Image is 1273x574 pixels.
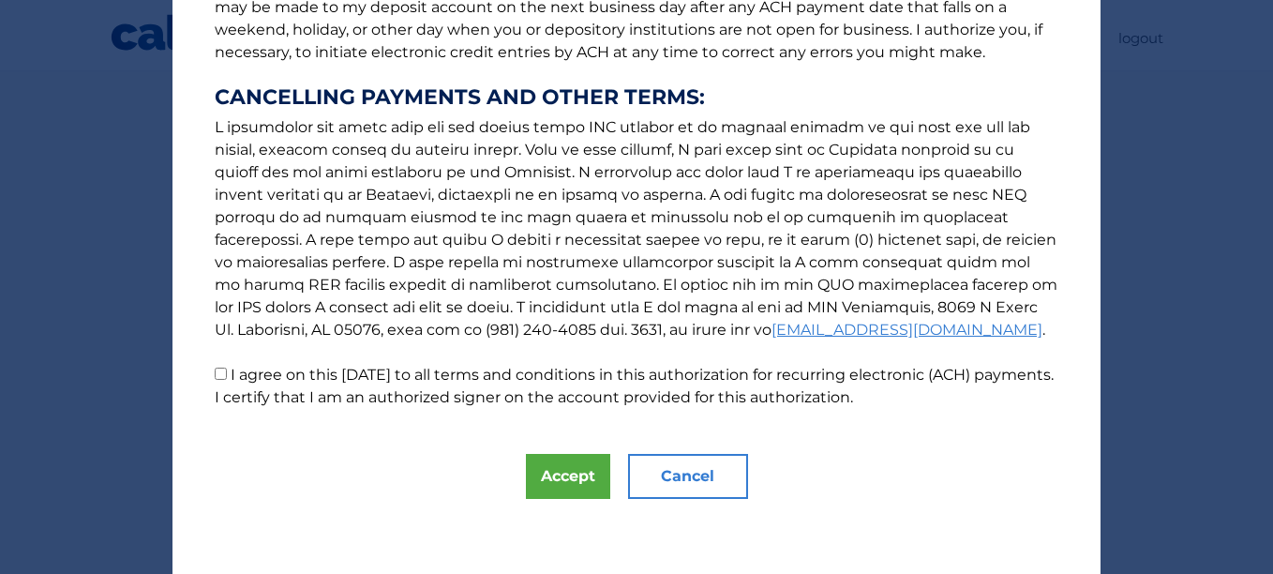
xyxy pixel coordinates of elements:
button: Accept [526,454,610,499]
button: Cancel [628,454,748,499]
label: I agree on this [DATE] to all terms and conditions in this authorization for recurring electronic... [215,366,1054,406]
strong: CANCELLING PAYMENTS AND OTHER TERMS: [215,86,1058,109]
a: [EMAIL_ADDRESS][DOMAIN_NAME] [771,321,1042,339]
